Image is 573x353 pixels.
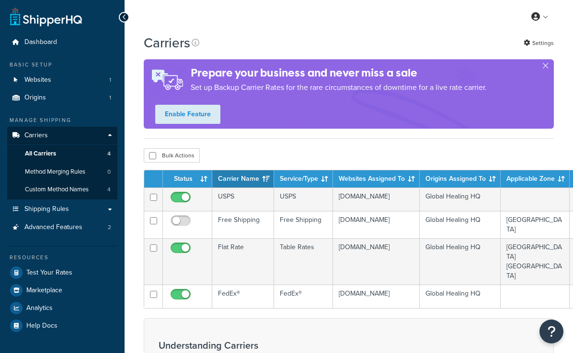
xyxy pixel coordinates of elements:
th: Origins Assigned To: activate to sort column ascending [420,170,501,188]
span: Dashboard [24,38,57,46]
span: 0 [107,168,111,176]
span: 4 [107,186,111,194]
span: Carriers [24,132,48,140]
td: [GEOGRAPHIC_DATA] [GEOGRAPHIC_DATA] [501,238,570,285]
span: Origins [24,94,46,102]
a: Advanced Features 2 [7,219,117,236]
td: USPS [212,188,274,211]
th: Websites Assigned To: activate to sort column ascending [333,170,420,188]
img: ad-rules-rateshop-fe6ec290ccb7230408bd80ed9643f0289d75e0ffd9eb532fc0e269fcd187b520.png [144,59,191,100]
a: Test Your Rates [7,264,117,281]
a: Settings [524,36,554,50]
td: Global Healing HQ [420,211,501,238]
a: Carriers [7,127,117,144]
a: Analytics [7,299,117,317]
span: Websites [24,76,51,84]
span: All Carriers [25,150,56,158]
a: Method Merging Rules 0 [7,163,117,181]
li: Origins [7,89,117,107]
p: Set up Backup Carrier Rates for the rare circumstances of downtime for a live rate carrier. [191,81,487,94]
span: Help Docs [26,322,57,330]
a: Marketplace [7,282,117,299]
span: 1 [109,76,111,84]
a: Dashboard [7,33,117,51]
li: All Carriers [7,145,117,163]
td: [GEOGRAPHIC_DATA] [501,211,570,238]
td: FedEx® [274,285,333,308]
a: Websites 1 [7,71,117,89]
td: Global Healing HQ [420,285,501,308]
td: [DOMAIN_NAME] [333,211,420,238]
div: Resources [7,254,117,262]
h3: Understanding Carriers [159,340,398,351]
a: Enable Feature [155,105,220,124]
div: Basic Setup [7,61,117,69]
span: Analytics [26,304,53,312]
span: Shipping Rules [24,205,69,213]
span: 1 [109,94,111,102]
a: ShipperHQ Home [10,7,82,26]
h1: Carriers [144,33,190,52]
span: Advanced Features [24,223,82,232]
span: 2 [108,223,111,232]
th: Service/Type: activate to sort column ascending [274,170,333,188]
a: Custom Method Names 4 [7,181,117,199]
h4: Prepare your business and never miss a sale [191,65,487,81]
td: Table Rates [274,238,333,285]
span: Marketplace [26,287,62,295]
td: Global Healing HQ [420,188,501,211]
th: Carrier Name: activate to sort column ascending [212,170,274,188]
a: All Carriers 4 [7,145,117,163]
button: Open Resource Center [539,320,563,343]
td: [DOMAIN_NAME] [333,238,420,285]
span: 4 [107,150,111,158]
li: Custom Method Names [7,181,117,199]
th: Applicable Zone: activate to sort column ascending [501,170,570,188]
td: Free Shipping [212,211,274,238]
th: Status: activate to sort column ascending [163,170,212,188]
li: Carriers [7,127,117,199]
li: Advanced Features [7,219,117,236]
a: Origins 1 [7,89,117,107]
td: [DOMAIN_NAME] [333,285,420,308]
td: Global Healing HQ [420,238,501,285]
li: Method Merging Rules [7,163,117,181]
button: Bulk Actions [144,148,200,163]
span: Method Merging Rules [25,168,85,176]
div: Manage Shipping [7,116,117,124]
td: USPS [274,188,333,211]
td: [DOMAIN_NAME] [333,188,420,211]
a: Shipping Rules [7,200,117,218]
span: Custom Method Names [25,186,89,194]
td: FedEx® [212,285,274,308]
td: Flat Rate [212,238,274,285]
li: Websites [7,71,117,89]
span: Test Your Rates [26,269,72,277]
a: Help Docs [7,317,117,334]
td: Free Shipping [274,211,333,238]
